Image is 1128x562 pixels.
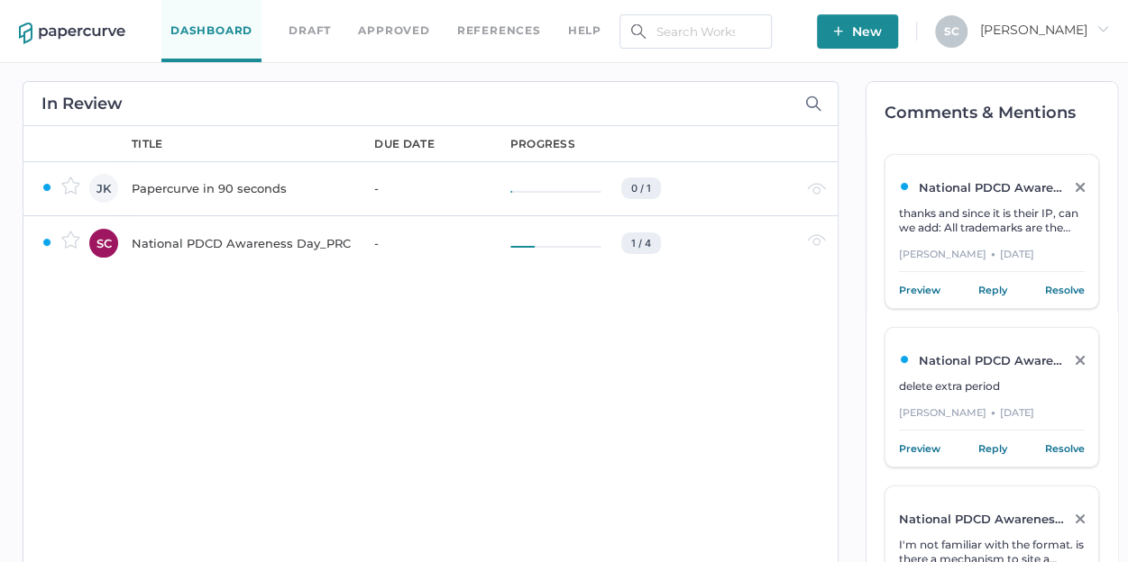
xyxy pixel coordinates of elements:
span: New [833,14,882,49]
td: - [356,161,491,215]
div: National PDCD Awareness Day_PRC [899,512,1066,526]
a: Reply [978,281,1007,299]
img: close-grey.86d01b58.svg [1076,356,1085,365]
a: Approved [358,21,429,41]
span: delete extra period [899,379,1000,393]
div: JK [89,174,118,203]
div: ● [991,404,995,421]
img: close-grey.86d01b58.svg [1076,183,1085,192]
div: National PDCD Awareness Day_PRC [132,232,353,254]
img: ZaPP2z7XVwAAAABJRU5ErkJggg== [41,237,52,248]
button: New [817,14,898,49]
div: progress [510,136,575,152]
img: ZaPP2z7XVwAAAABJRU5ErkJggg== [41,182,52,193]
div: National PDCD Awareness Day_PRC [899,353,1066,367]
img: papercurve-logo-colour.7244d18c.svg [19,23,125,44]
span: [PERSON_NAME] [980,22,1109,38]
img: search-icon-expand.c6106642.svg [805,95,821,112]
a: Resolve [1045,281,1085,299]
i: arrow_right [1096,23,1109,35]
td: - [356,215,491,269]
input: Search Workspace [619,14,772,49]
img: star-inactive.70f2008a.svg [61,177,80,195]
img: ZaPP2z7XVwAAAABJRU5ErkJggg== [899,181,910,192]
a: References [457,21,541,41]
div: [PERSON_NAME] [DATE] [899,404,1085,431]
h2: In Review [41,95,123,112]
div: title [132,136,163,152]
div: National PDCD Awareness Day_PRC [899,180,1066,195]
a: Preview [899,281,940,299]
div: ● [991,246,995,262]
div: Papercurve in 90 seconds [132,177,353,199]
img: close-grey.86d01b58.svg [1076,514,1085,523]
div: help [568,21,601,41]
img: eye-light-gray.b6d092a5.svg [807,234,826,246]
a: Preview [899,440,940,458]
img: star-inactive.70f2008a.svg [61,231,80,249]
span: S C [944,24,959,38]
span: thanks and since it is their IP, can we add: All trademarks are the property of their respective ... [899,206,1078,263]
img: eye-light-gray.b6d092a5.svg [807,183,826,195]
div: 0 / 1 [621,177,661,199]
a: Resolve [1045,440,1085,458]
a: Reply [978,440,1007,458]
div: SC [89,229,118,258]
a: Draft [289,21,331,41]
div: due date [374,136,434,152]
img: plus-white.e19ec114.svg [833,26,843,36]
img: search.bf03fe8b.svg [631,24,646,39]
img: ZaPP2z7XVwAAAABJRU5ErkJggg== [899,354,910,365]
div: [PERSON_NAME] [DATE] [899,246,1085,272]
div: 1 / 4 [621,232,661,254]
h2: Comments & Mentions [885,104,1117,121]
